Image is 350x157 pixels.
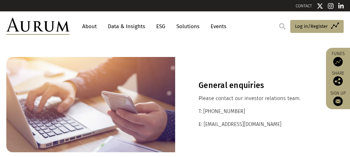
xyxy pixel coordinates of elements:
div: Share [329,71,347,86]
p: Please contact our investor relations team. [199,94,320,103]
span: Log in/Register [295,22,328,30]
img: Instagram icon [328,3,334,9]
a: Events [207,21,226,32]
a: ESG [153,21,169,32]
h3: General enquiries [199,81,320,90]
img: Share this post [333,76,343,86]
a: CONTACT [296,3,312,8]
img: Access Funds [333,57,343,66]
img: search.svg [279,23,286,29]
a: Data & Insights [105,21,148,32]
img: Aurum [6,18,70,35]
a: About [79,21,100,32]
img: Twitter icon [317,3,323,9]
img: Sign up to our newsletter [333,97,343,106]
p: E: [EMAIL_ADDRESS][DOMAIN_NAME] [199,120,320,129]
img: Linkedin icon [338,3,344,9]
a: Solutions [173,21,203,32]
a: Log in/Register [290,20,344,33]
a: Funds [329,51,347,66]
a: Sign up [329,91,347,106]
p: T: [PHONE_NUMBER] [199,107,320,116]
